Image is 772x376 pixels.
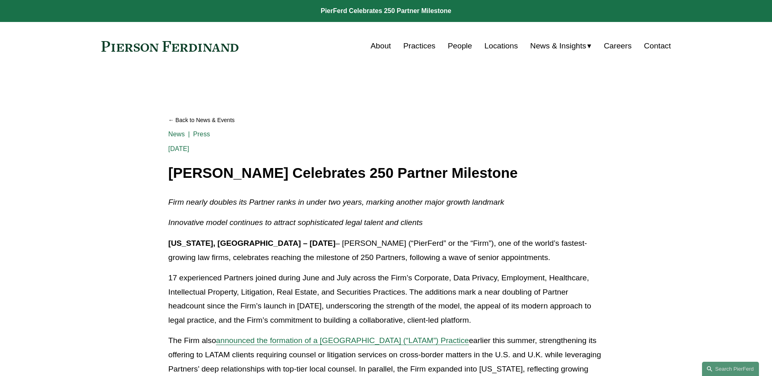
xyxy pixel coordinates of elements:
a: Contact [644,38,671,54]
span: News & Insights [530,39,586,53]
a: announced the formation of a [GEOGRAPHIC_DATA] (“LATAM”) Practice [216,336,469,345]
a: People [448,38,472,54]
strong: [US_STATE], [GEOGRAPHIC_DATA] – [DATE] [168,239,336,247]
a: Locations [484,38,518,54]
a: Search this site [702,362,759,376]
a: Back to News & Events [168,113,604,127]
h1: [PERSON_NAME] Celebrates 250 Partner Milestone [168,165,604,181]
span: [DATE] [168,145,189,152]
a: About [371,38,391,54]
em: Innovative model continues to attract sophisticated legal talent and clients [168,218,423,227]
a: Careers [604,38,632,54]
p: 17 experienced Partners joined during June and July across the Firm’s Corporate, Data Privacy, Em... [168,271,604,327]
p: – [PERSON_NAME] (“PierFerd” or the “Firm”), one of the world’s fastest-growing law firms, celebra... [168,236,604,265]
a: folder dropdown [530,38,592,54]
a: News [168,131,185,138]
em: Firm nearly doubles its Partner ranks in under two years, marking another major growth landmark [168,198,504,206]
a: Press [193,131,210,138]
a: Practices [403,38,435,54]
